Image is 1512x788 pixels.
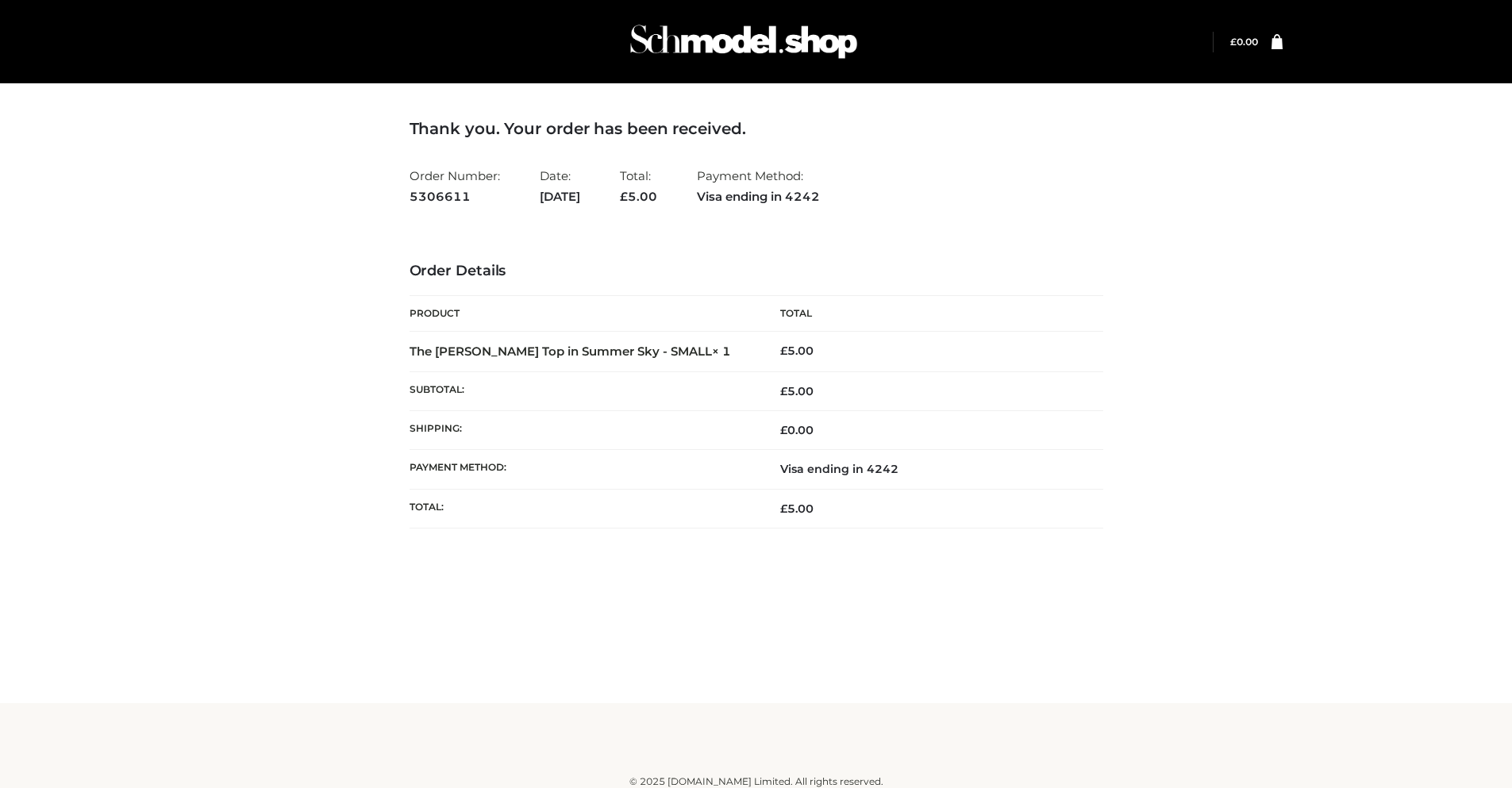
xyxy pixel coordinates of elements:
[756,296,1103,332] th: Total
[410,263,1103,280] h3: Order Details
[620,189,628,204] span: £
[410,450,756,489] th: Payment method:
[780,423,787,437] span: £
[540,186,580,207] strong: [DATE]
[625,10,863,73] img: Schmodel Admin 964
[780,502,814,516] span: 5.00
[410,119,1103,138] h3: Thank you. Your order has been received.
[1230,36,1258,48] a: £0.00
[780,384,787,398] span: £
[697,162,820,210] li: Payment Method:
[410,162,500,210] li: Order Number:
[1230,36,1237,48] span: £
[780,502,787,516] span: £
[620,189,657,204] span: 5.00
[780,344,814,358] bdi: 5.00
[410,344,731,359] strong: The [PERSON_NAME] Top in Summer Sky - SMALL
[697,186,820,207] strong: Visa ending in 4242
[1230,36,1258,48] bdi: 0.00
[780,423,814,437] bdi: 0.00
[410,489,756,528] th: Total:
[780,384,814,398] span: 5.00
[410,296,756,332] th: Product
[756,450,1103,489] td: Visa ending in 4242
[620,162,657,210] li: Total:
[410,411,756,450] th: Shipping:
[712,344,731,359] strong: × 1
[410,371,756,410] th: Subtotal:
[780,344,787,358] span: £
[540,162,580,210] li: Date:
[410,186,500,207] strong: 5306611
